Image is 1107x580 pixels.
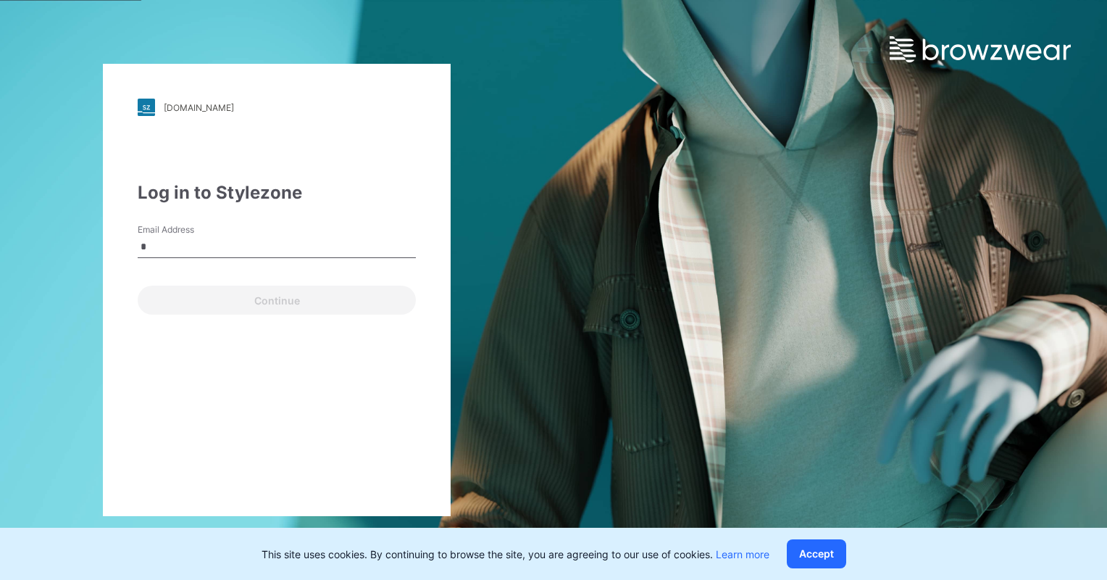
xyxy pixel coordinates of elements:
[164,102,234,113] div: [DOMAIN_NAME]
[138,99,416,116] a: [DOMAIN_NAME]
[787,539,846,568] button: Accept
[138,223,239,236] label: Email Address
[138,180,416,206] div: Log in to Stylezone
[262,547,769,562] p: This site uses cookies. By continuing to browse the site, you are agreeing to our use of cookies.
[138,99,155,116] img: stylezone-logo.562084cfcfab977791bfbf7441f1a819.svg
[890,36,1071,62] img: browzwear-logo.e42bd6dac1945053ebaf764b6aa21510.svg
[716,548,769,560] a: Learn more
